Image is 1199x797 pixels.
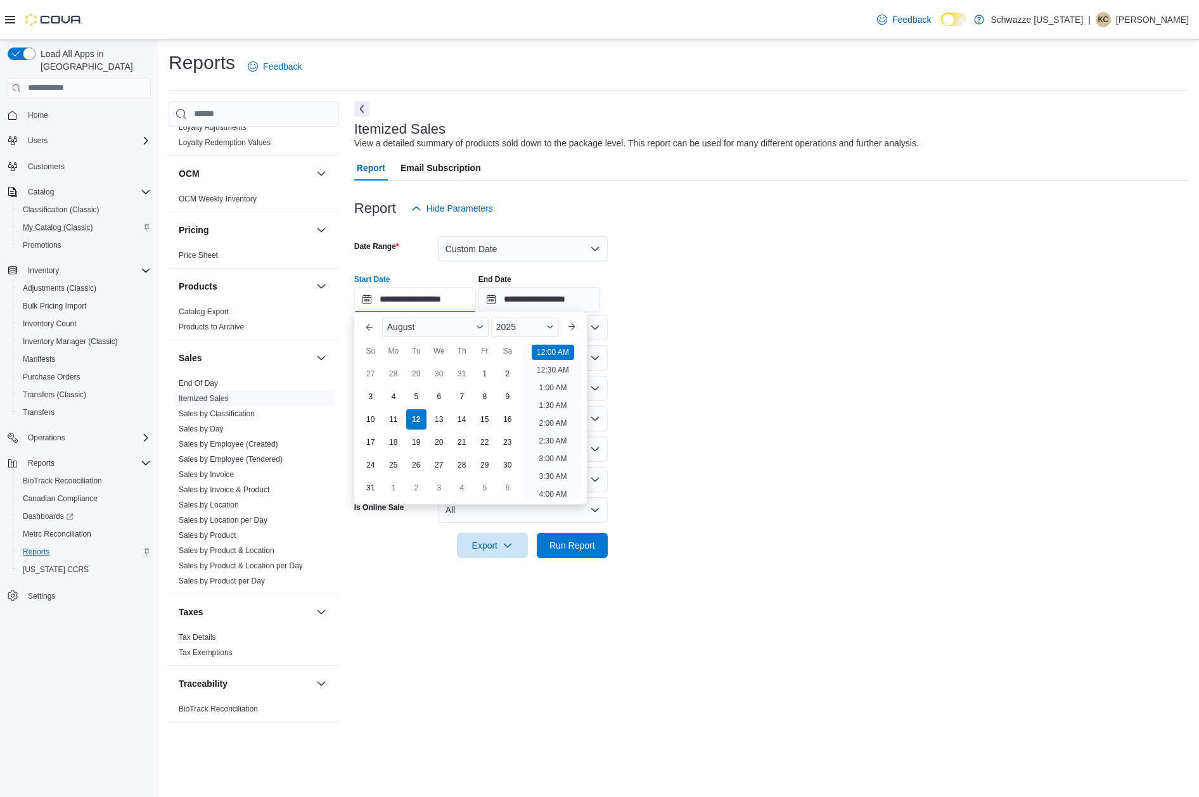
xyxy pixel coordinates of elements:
div: day-1 [383,478,404,498]
h3: OCM [179,167,200,180]
a: Loyalty Adjustments [179,123,247,132]
li: 2:00 AM [534,416,572,431]
a: Sales by Location per Day [179,516,267,525]
label: Start Date [354,274,390,284]
div: day-22 [475,432,495,452]
span: BioTrack Reconciliation [23,476,102,486]
span: My Catalog (Classic) [18,220,151,235]
span: Adjustments (Classic) [23,283,96,293]
div: We [429,341,449,361]
a: Dashboards [13,507,156,525]
div: day-26 [406,455,426,475]
button: Catalog [3,183,156,201]
label: Is Online Sale [354,502,404,513]
button: Open list of options [590,322,600,333]
div: Sales [169,376,339,594]
span: Settings [23,587,151,603]
span: Classification (Classic) [23,205,99,215]
a: Purchase Orders [18,369,86,385]
div: day-17 [361,432,381,452]
span: Report [357,155,385,181]
span: Inventory Count [18,316,151,331]
span: Purchase Orders [23,372,80,382]
button: Purchase Orders [13,368,156,386]
button: Bulk Pricing Import [13,297,156,315]
button: Manifests [13,350,156,368]
span: Inventory Manager (Classic) [18,334,151,349]
span: Reports [23,456,151,471]
div: day-2 [406,478,426,498]
span: Manifests [18,352,151,367]
div: day-9 [497,386,518,407]
span: Purchase Orders [18,369,151,385]
button: Canadian Compliance [13,490,156,507]
button: Reports [3,454,156,472]
button: Taxes [314,604,329,620]
a: Loyalty Redemption Values [179,138,271,147]
p: | [1088,12,1091,27]
span: Feedback [892,13,931,26]
img: Cova [25,13,82,26]
div: Fr [475,341,495,361]
a: Tax Details [179,633,216,642]
span: Manifests [23,354,55,364]
span: My Catalog (Classic) [23,222,93,233]
span: Dashboards [23,511,74,521]
span: Classification (Classic) [18,202,151,217]
div: day-1 [475,364,495,384]
span: Canadian Compliance [18,491,151,506]
div: day-3 [361,386,381,407]
a: Sales by Product & Location [179,546,274,555]
button: Inventory Count [13,315,156,333]
a: Home [23,108,53,123]
div: day-19 [406,432,426,452]
p: [PERSON_NAME] [1116,12,1189,27]
button: Classification (Classic) [13,201,156,219]
div: day-4 [452,478,472,498]
div: Mo [383,341,404,361]
div: day-28 [452,455,472,475]
button: Export [457,533,528,558]
a: Sales by Employee (Tendered) [179,455,283,464]
span: Inventory Count [23,319,77,329]
span: Feedback [263,60,302,73]
a: Sales by Classification [179,409,255,418]
li: 3:00 AM [534,451,572,466]
div: day-27 [361,364,381,384]
button: All [438,497,608,523]
a: Sales by Product per Day [179,577,265,585]
div: Traceability [169,701,339,722]
div: day-15 [475,409,495,430]
div: day-13 [429,409,449,430]
span: Users [23,133,151,148]
span: Transfers (Classic) [18,387,151,402]
li: 1:30 AM [534,398,572,413]
div: Tu [406,341,426,361]
div: day-21 [452,432,472,452]
li: 1:00 AM [534,380,572,395]
a: Customers [23,159,70,174]
a: Sales by Product & Location per Day [179,561,303,570]
div: day-11 [383,409,404,430]
span: 2025 [496,322,516,332]
span: Export [465,533,520,558]
button: Metrc Reconciliation [13,525,156,543]
label: End Date [478,274,511,284]
div: Products [169,304,339,340]
li: 12:30 AM [532,362,574,378]
a: Catalog Export [179,307,229,316]
input: Press the down key to enter a popover containing a calendar. Press the escape key to close the po... [354,287,476,312]
button: Transfers (Classic) [13,386,156,404]
button: Inventory [23,263,64,278]
div: day-31 [361,478,381,498]
span: Catalog [23,184,151,200]
li: 3:30 AM [534,469,572,484]
div: day-30 [429,364,449,384]
div: day-28 [383,364,404,384]
a: Adjustments (Classic) [18,281,101,296]
button: OCM [314,166,329,181]
a: Price Sheet [179,251,218,260]
h3: Traceability [179,677,228,690]
div: Su [361,341,381,361]
div: day-29 [406,364,426,384]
